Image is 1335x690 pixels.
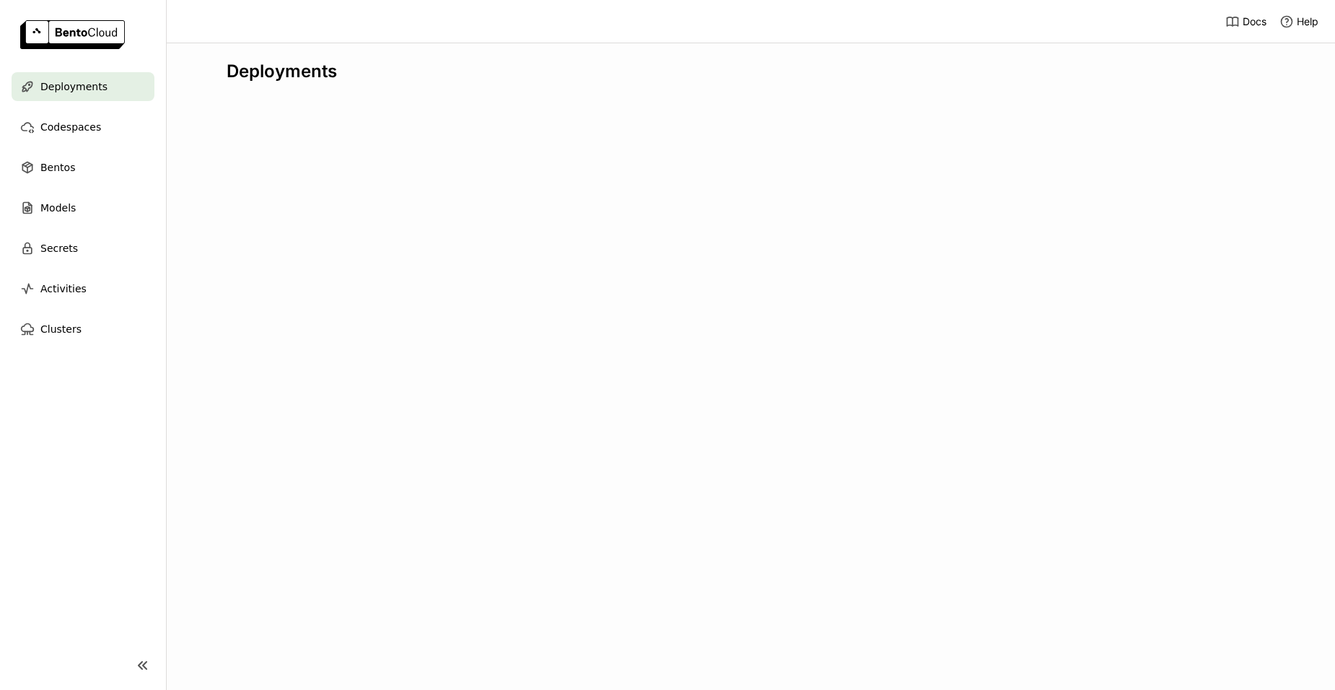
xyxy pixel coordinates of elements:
[1225,14,1266,29] a: Docs
[1243,15,1266,28] span: Docs
[12,193,154,222] a: Models
[40,118,101,136] span: Codespaces
[12,274,154,303] a: Activities
[20,20,125,49] img: logo
[12,234,154,263] a: Secrets
[1279,14,1318,29] div: Help
[12,315,154,344] a: Clusters
[40,320,82,338] span: Clusters
[1297,15,1318,28] span: Help
[40,240,78,257] span: Secrets
[40,78,108,95] span: Deployments
[12,153,154,182] a: Bentos
[40,280,87,297] span: Activities
[40,159,75,176] span: Bentos
[227,61,1274,82] div: Deployments
[40,199,76,217] span: Models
